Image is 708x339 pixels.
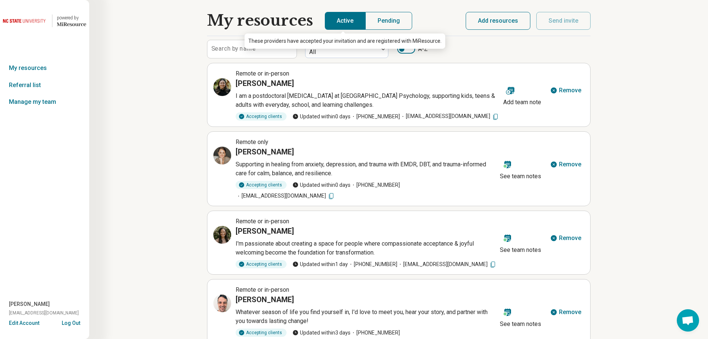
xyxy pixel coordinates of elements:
[207,12,313,30] h1: My resources
[397,260,497,268] span: [EMAIL_ADDRESS][DOMAIN_NAME]
[397,45,428,54] label: A-Z
[236,308,497,326] p: Whatever season of life you find yourself in, I'd love to meet you, hear your story, and partner ...
[677,309,699,332] div: Open chat
[236,192,335,200] span: [EMAIL_ADDRESS][DOMAIN_NAME]
[325,12,365,30] button: Active
[547,156,584,173] button: Remove
[497,229,544,256] button: See team notes
[236,294,294,305] h3: [PERSON_NAME]
[9,310,79,316] span: [EMAIL_ADDRESS][DOMAIN_NAME]
[236,329,287,337] div: Accepting clients
[236,218,289,225] span: Remote or in-person
[236,181,287,189] div: Accepting clients
[62,319,80,325] button: Log Out
[57,15,86,21] div: powered by
[292,329,350,337] span: Updated within 3 days
[245,33,445,49] div: These providers have accepted your invitation and are registered with MiResource.
[236,138,268,145] span: Remote only
[547,81,584,99] button: Remove
[500,81,544,108] button: Add team note
[236,70,289,77] span: Remote or in-person
[3,12,48,30] img: North Carolina State University
[236,226,294,236] h3: [PERSON_NAME]
[236,286,289,293] span: Remote or in-person
[536,12,591,30] button: Send invite
[547,303,584,321] button: Remove
[497,156,544,182] button: See team notes
[236,112,287,121] div: Accepting clients
[236,160,497,178] p: Supporting in healing from anxiety, depression, and trauma with EMDR, DBT, and trauma-informed ca...
[292,113,350,121] span: Updated within 0 days
[3,12,86,30] a: North Carolina State University powered by
[211,46,256,52] label: Search by name
[292,181,350,189] span: Updated within 0 days
[350,181,400,189] span: [PHONE_NUMBER]
[236,260,287,268] div: Accepting clients
[350,329,400,337] span: [PHONE_NUMBER]
[547,229,584,247] button: Remove
[236,78,294,89] h3: [PERSON_NAME]
[9,300,50,308] span: [PERSON_NAME]
[348,260,397,268] span: [PHONE_NUMBER]
[236,92,500,109] p: I am a postdoctoral [MEDICAL_DATA] at [GEOGRAPHIC_DATA] Psychology, supporting kids, teens & adul...
[466,12,530,30] button: Add resources
[400,112,499,120] span: [EMAIL_ADDRESS][DOMAIN_NAME]
[236,239,497,257] p: I'm passionate about creating a space for people where compassionate acceptance & joyful welcomin...
[350,113,400,121] span: [PHONE_NUMBER]
[292,260,348,268] span: Updated within 1 day
[365,12,412,30] button: Pending
[9,319,39,327] button: Edit Account
[236,147,294,157] h3: [PERSON_NAME]
[497,303,544,330] button: See team notes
